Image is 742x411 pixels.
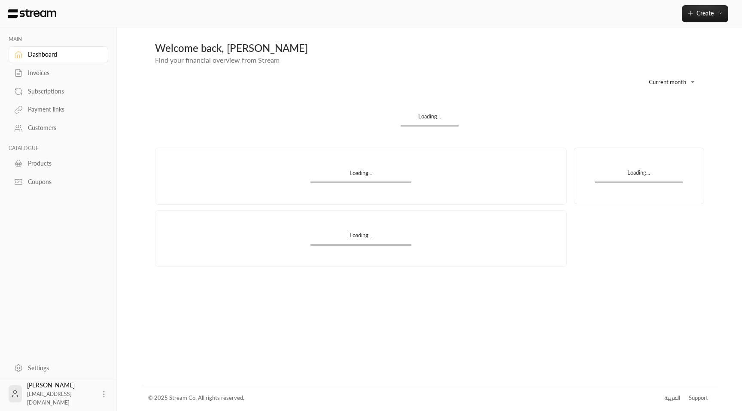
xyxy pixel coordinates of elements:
div: Welcome back, [PERSON_NAME] [155,41,704,55]
a: Invoices [9,65,108,82]
div: Current month [636,71,700,93]
div: Invoices [28,69,97,77]
p: CATALOGUE [9,145,108,152]
div: العربية [664,394,680,402]
span: [EMAIL_ADDRESS][DOMAIN_NAME] [27,391,72,406]
div: Settings [28,364,97,372]
div: Loading... [595,169,683,181]
div: Dashboard [28,50,97,59]
div: Products [28,159,97,168]
div: Loading... [310,169,411,181]
div: Coupons [28,178,97,186]
a: Coupons [9,173,108,190]
a: Customers [9,120,108,136]
div: Payment links [28,105,97,114]
div: Subscriptions [28,87,97,96]
img: Logo [7,9,57,18]
a: Payment links [9,101,108,118]
a: Subscriptions [9,83,108,100]
span: Create [696,9,714,17]
span: Find your financial overview from Stream [155,56,280,64]
div: Customers [28,124,97,132]
div: [PERSON_NAME] [27,381,94,407]
a: Support [686,390,711,406]
a: Dashboard [9,46,108,63]
a: Products [9,155,108,172]
div: Loading... [401,112,459,125]
div: © 2025 Stream Co. All rights reserved. [148,394,244,402]
p: MAIN [9,36,108,43]
button: Create [682,5,728,22]
div: Loading... [310,231,411,244]
a: Settings [9,360,108,376]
